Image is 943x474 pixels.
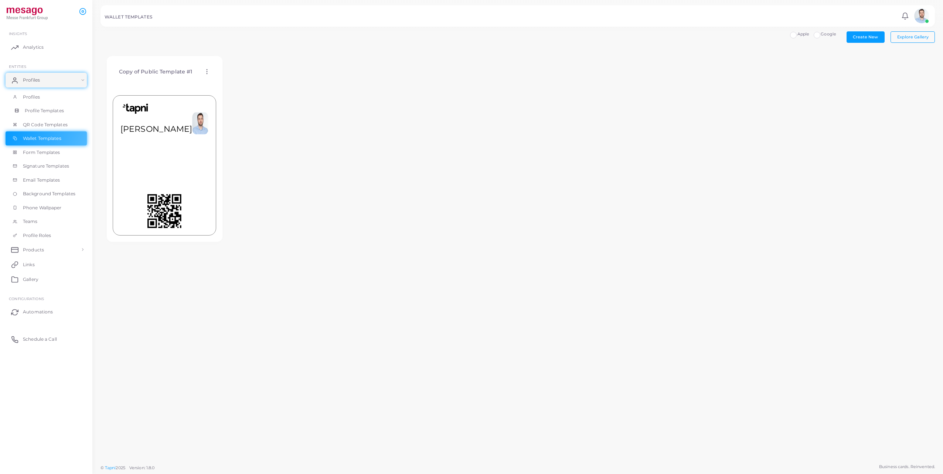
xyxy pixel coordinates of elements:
[146,193,183,230] img: QR Code
[25,107,64,114] span: Profile Templates
[23,218,38,225] span: Teams
[6,159,87,173] a: Signature Templates
[23,77,40,83] span: Profiles
[6,73,87,87] a: Profiles
[821,31,836,37] span: Google
[23,121,68,128] span: QR Code Templates
[192,112,208,134] img: VOnn74gOtA29ZHrTXfogpkjHv.jpeg
[23,276,38,283] span: Gallery
[23,149,60,156] span: Form Templates
[23,336,57,343] span: Schedule a Call
[6,104,87,118] a: Profile Templates
[6,90,87,104] a: Profiles
[6,332,87,347] a: Schedule a Call
[23,205,62,211] span: Phone Wallpaper
[6,272,87,286] a: Gallery
[23,232,51,239] span: Profile Roles
[6,214,87,229] a: Teams
[9,31,27,36] span: INSIGHTS
[9,64,26,69] span: ENTITIES
[853,34,878,39] span: Create New
[116,465,125,471] span: 2025
[914,8,929,23] img: avatar
[23,247,44,253] span: Products
[120,103,154,114] img: Logo
[9,296,44,301] span: Configurations
[912,8,931,23] a: avatar
[797,31,810,37] span: Apple
[105,465,116,470] a: Tapni
[23,190,75,197] span: Background Templates
[6,257,87,272] a: Links
[879,464,935,470] span: Business cards. Reinvented.
[6,305,87,319] a: Automations
[105,14,152,20] h5: WALLET TEMPLATES
[6,242,87,257] a: Products
[6,201,87,215] a: Phone Wallpaper
[7,7,48,21] img: logo
[23,261,35,268] span: Links
[23,177,60,183] span: Email Templates
[6,40,87,55] a: Analytics
[119,69,193,75] h4: Copy of Public Template #1
[6,118,87,132] a: QR Code Templates
[6,229,87,243] a: Profile Roles
[6,173,87,187] a: Email Templates
[23,163,69,169] span: Signature Templates
[101,465,154,471] span: ©
[23,44,44,51] span: Analytics
[120,124,192,134] span: [PERSON_NAME]
[6,131,87,145] a: Wallet Templates
[6,187,87,201] a: Background Templates
[847,31,885,42] button: Create New
[6,145,87,159] a: Form Templates
[129,465,155,470] span: Version: 1.8.0
[23,135,61,142] span: Wallet Templates
[23,309,53,315] span: Automations
[897,34,929,39] span: Explore Gallery
[891,31,935,42] button: Explore Gallery
[23,94,40,100] span: Profiles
